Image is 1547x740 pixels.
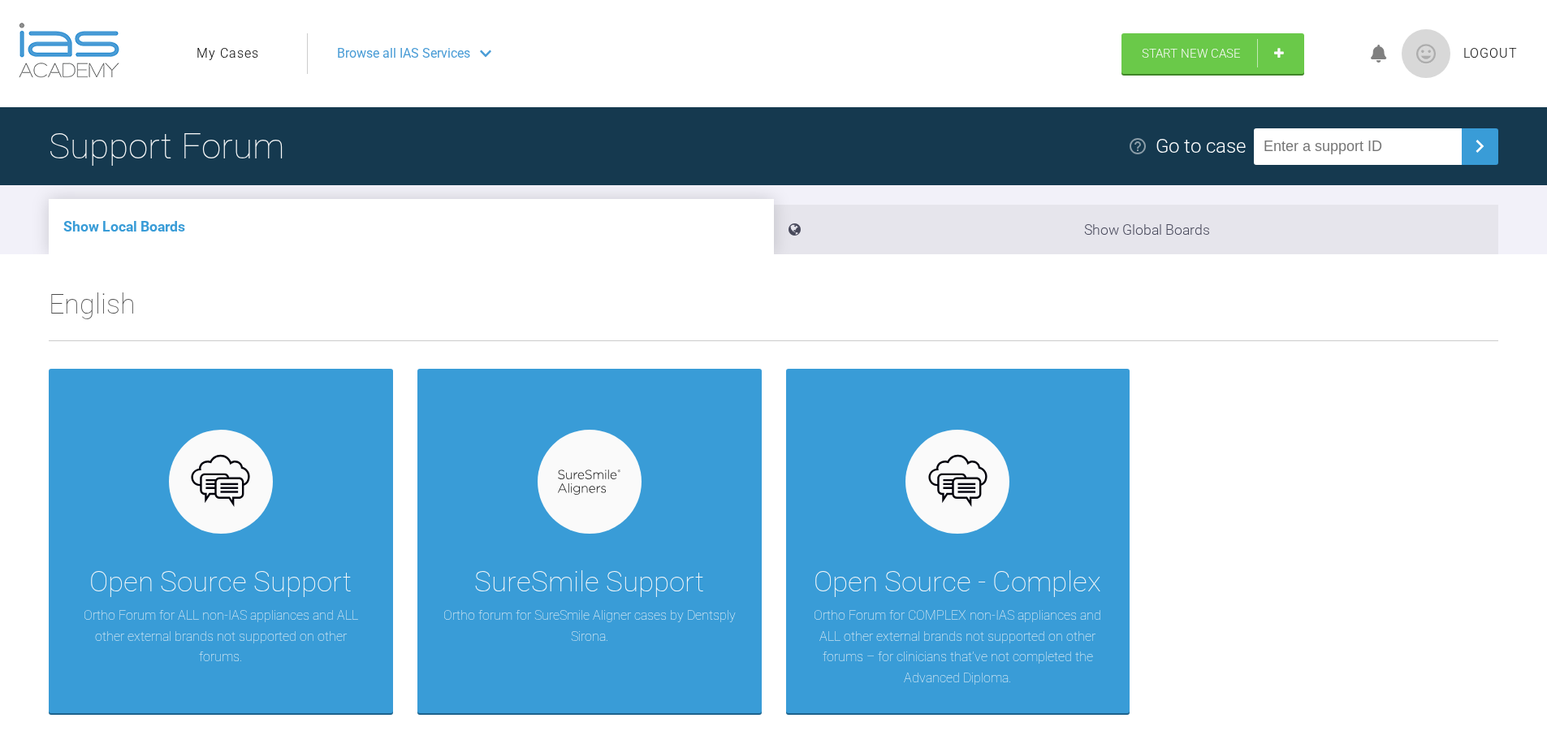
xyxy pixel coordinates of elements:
img: logo-light.3e3ef733.png [19,23,119,78]
a: Logout [1463,43,1518,64]
h1: Support Forum [49,118,284,175]
img: profile.png [1402,29,1450,78]
p: Ortho forum for SureSmile Aligner cases by Dentsply Sirona. [442,605,737,647]
img: opensource.6e495855.svg [927,451,989,513]
div: Go to case [1156,131,1246,162]
img: help.e70b9f3d.svg [1128,136,1147,156]
li: Show Global Boards [774,205,1499,254]
img: opensource.6e495855.svg [189,451,252,513]
p: Ortho Forum for COMPLEX non-IAS appliances and ALL other external brands not supported on other f... [810,605,1106,688]
div: SureSmile Support [474,560,704,605]
a: My Cases [197,43,259,64]
a: Open Source - ComplexOrtho Forum for COMPLEX non-IAS appliances and ALL other external brands not... [786,369,1130,713]
img: suresmile.935bb804.svg [558,470,620,495]
a: SureSmile SupportOrtho forum for SureSmile Aligner cases by Dentsply Sirona. [417,369,762,713]
p: Ortho Forum for ALL non-IAS appliances and ALL other external brands not supported on other forums. [73,605,369,668]
a: Start New Case [1121,33,1304,74]
div: Open Source Support [89,560,352,605]
h2: English [49,282,1498,340]
span: Start New Case [1142,46,1241,61]
input: Enter a support ID [1254,128,1462,165]
div: Open Source - Complex [814,560,1101,605]
li: Show Local Boards [49,199,774,254]
img: chevronRight.28bd32b0.svg [1467,133,1493,159]
span: Browse all IAS Services [337,43,470,64]
a: Open Source SupportOrtho Forum for ALL non-IAS appliances and ALL other external brands not suppo... [49,369,393,713]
